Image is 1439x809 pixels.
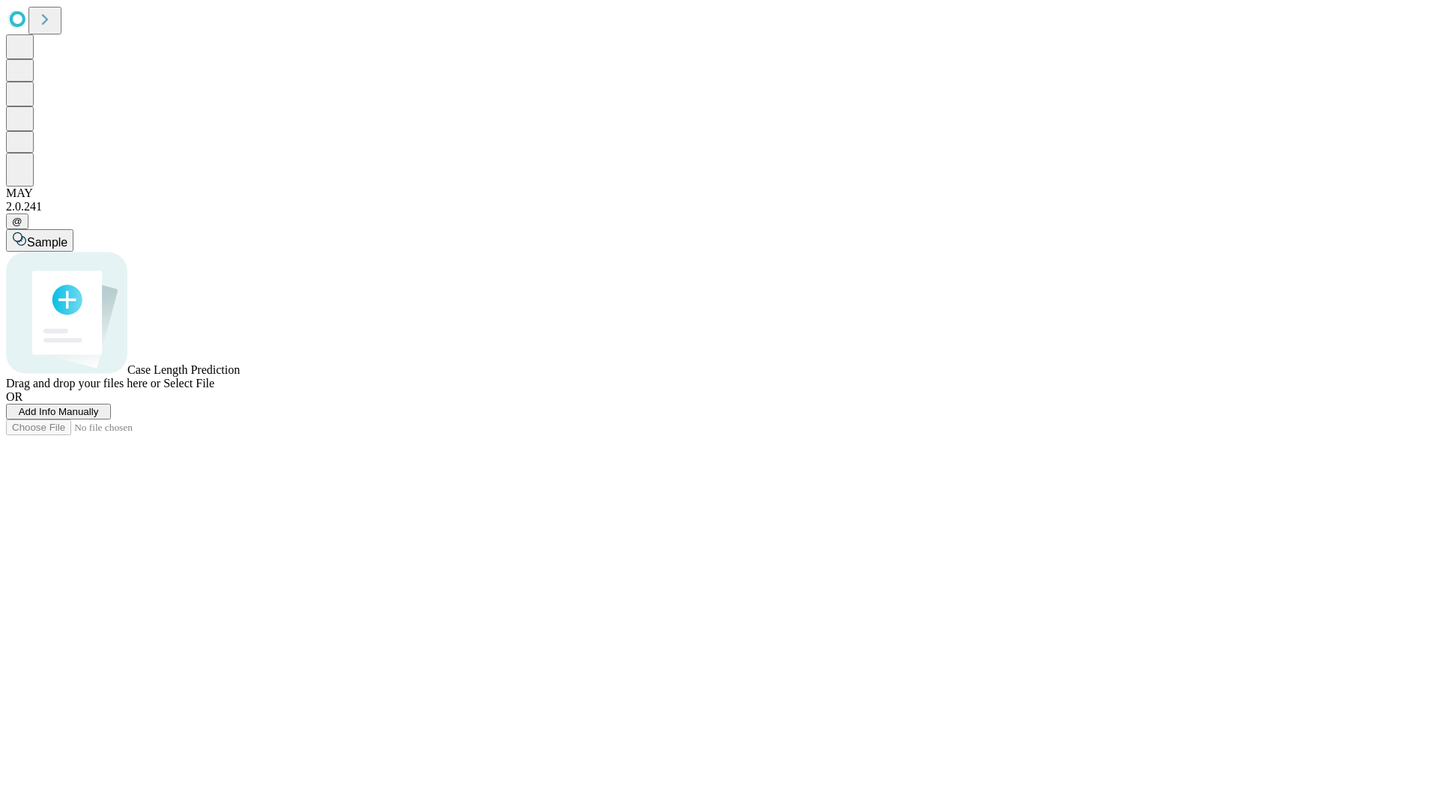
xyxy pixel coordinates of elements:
button: Sample [6,229,73,252]
button: @ [6,213,28,229]
span: Select File [163,377,214,390]
span: Drag and drop your files here or [6,377,160,390]
div: 2.0.241 [6,200,1433,213]
span: Case Length Prediction [127,363,240,376]
span: Add Info Manually [19,406,99,417]
button: Add Info Manually [6,404,111,419]
span: OR [6,390,22,403]
span: @ [12,216,22,227]
div: MAY [6,187,1433,200]
span: Sample [27,236,67,249]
